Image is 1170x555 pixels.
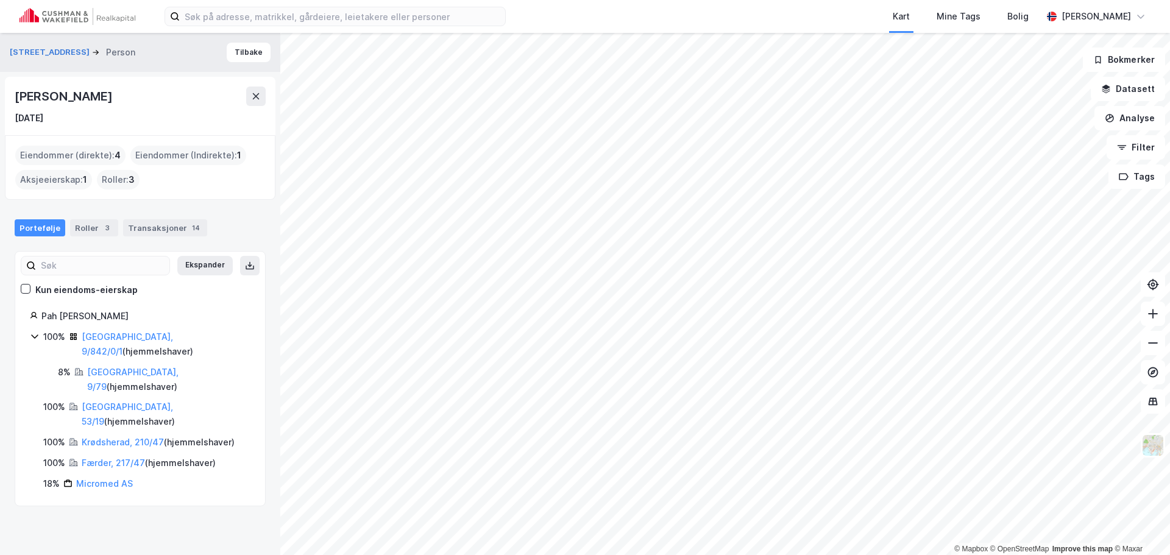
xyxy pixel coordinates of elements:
input: Søk [36,256,169,275]
a: [GEOGRAPHIC_DATA], 9/79 [87,367,179,392]
div: [PERSON_NAME] [1062,9,1131,24]
a: Mapbox [954,545,988,553]
a: [GEOGRAPHIC_DATA], 9/842/0/1 [82,331,173,356]
div: Mine Tags [937,9,980,24]
button: Analyse [1094,106,1165,130]
span: 1 [237,148,241,163]
button: Tags [1108,164,1165,189]
div: [DATE] [15,111,43,125]
div: Eiendommer (Indirekte) : [130,146,246,165]
img: cushman-wakefield-realkapital-logo.202ea83816669bd177139c58696a8fa1.svg [19,8,135,25]
div: ( hjemmelshaver ) [82,435,235,450]
div: Person [106,45,135,60]
span: 3 [129,172,135,187]
img: Z [1141,434,1165,457]
div: ( hjemmelshaver ) [87,365,250,394]
div: Roller : [97,170,140,189]
span: 4 [115,148,121,163]
div: Kontrollprogram for chat [1109,497,1170,555]
div: 14 [190,222,202,234]
div: Roller [70,219,118,236]
input: Søk på adresse, matrikkel, gårdeiere, leietakere eller personer [180,7,505,26]
a: Krødsherad, 210/47 [82,437,164,447]
a: [GEOGRAPHIC_DATA], 53/19 [82,401,173,426]
button: Filter [1107,135,1165,160]
div: Kart [893,9,910,24]
iframe: Chat Widget [1109,497,1170,555]
a: OpenStreetMap [990,545,1049,553]
button: [STREET_ADDRESS] [10,46,92,58]
button: Ekspander [177,256,233,275]
div: 18% [43,476,60,491]
div: ( hjemmelshaver ) [82,400,250,429]
div: 100% [43,456,65,470]
div: Pah [PERSON_NAME] [41,309,250,323]
a: Improve this map [1052,545,1113,553]
div: ( hjemmelshaver ) [82,456,216,470]
div: Aksjeeierskap : [15,170,92,189]
div: Eiendommer (direkte) : [15,146,126,165]
div: 100% [43,400,65,414]
button: Bokmerker [1083,48,1165,72]
button: Tilbake [227,43,271,62]
div: [PERSON_NAME] [15,87,115,106]
div: Bolig [1007,9,1029,24]
a: Micromed AS [76,478,133,489]
div: Transaksjoner [123,219,207,236]
span: 1 [83,172,87,187]
div: ( hjemmelshaver ) [82,330,250,359]
button: Datasett [1091,77,1165,101]
div: 100% [43,435,65,450]
div: Portefølje [15,219,65,236]
div: 100% [43,330,65,344]
div: 8% [58,365,71,380]
div: 3 [101,222,113,234]
a: Færder, 217/47 [82,458,145,468]
div: Kun eiendoms-eierskap [35,283,138,297]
